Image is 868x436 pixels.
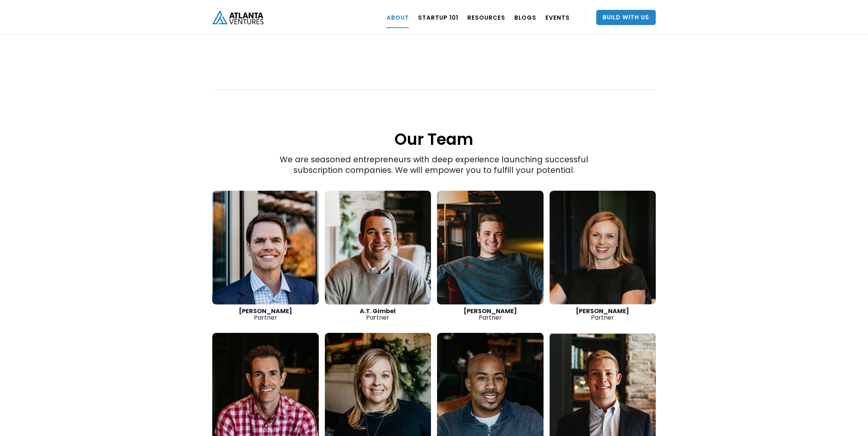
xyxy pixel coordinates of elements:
strong: [PERSON_NAME] [239,307,292,315]
a: Startup 101 [418,7,458,28]
a: ABOUT [387,7,409,28]
strong: [PERSON_NAME] [464,307,517,315]
a: EVENTS [545,7,570,28]
a: BLOGS [514,7,536,28]
div: Partner [325,308,431,321]
a: RESOURCES [467,7,505,28]
div: We are seasoned entrepreneurs with deep experience launching successful subscription companies. W... [257,36,611,176]
strong: [PERSON_NAME] [576,307,629,315]
div: Partner [437,308,544,321]
a: Build With Us [596,10,656,25]
div: Partner [212,308,319,321]
h1: Our Team [212,91,656,150]
div: Partner [550,308,656,321]
strong: A.T. Gimbel [360,307,396,315]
